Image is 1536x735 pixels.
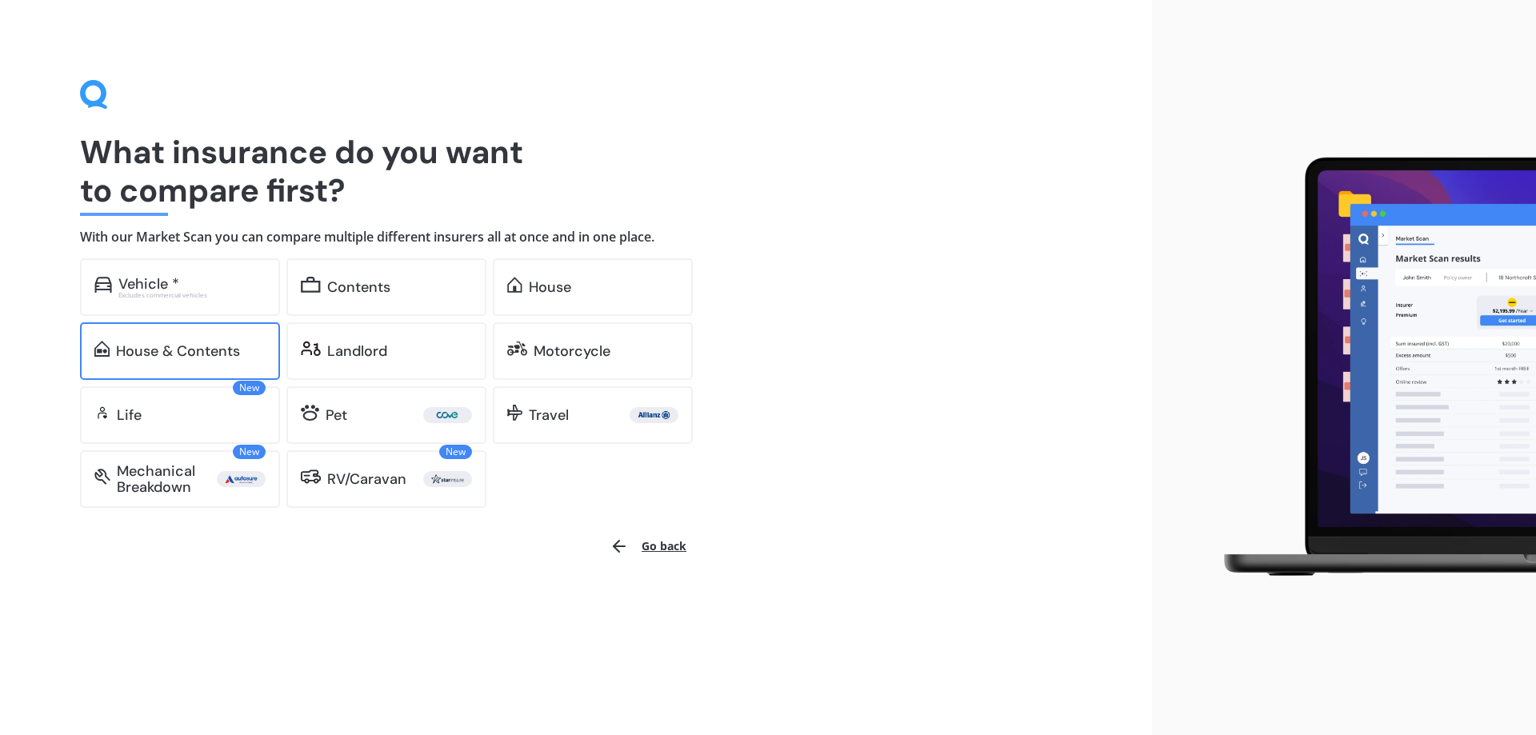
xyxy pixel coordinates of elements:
[1201,148,1536,588] img: laptop.webp
[94,405,110,421] img: life.f720d6a2d7cdcd3ad642.svg
[327,343,387,359] div: Landlord
[80,133,1072,210] h1: What insurance do you want to compare first?
[507,277,522,293] img: home.91c183c226a05b4dc763.svg
[80,229,1072,246] h4: With our Market Scan you can compare multiple different insurers all at once and in one place.
[94,469,110,485] img: mbi.6615ef239df2212c2848.svg
[327,279,390,295] div: Contents
[327,471,406,487] div: RV/Caravan
[426,471,469,487] img: Star.webp
[633,407,675,423] img: Allianz.webp
[529,279,571,295] div: House
[529,407,569,423] div: Travel
[301,341,321,357] img: landlord.470ea2398dcb263567d0.svg
[301,405,319,421] img: pet.71f96884985775575a0d.svg
[233,381,266,395] span: New
[301,277,321,293] img: content.01f40a52572271636b6f.svg
[117,407,142,423] div: Life
[507,405,522,421] img: travel.bdda8d6aa9c3f12c5fe2.svg
[301,469,321,485] img: rv.0245371a01b30db230af.svg
[507,341,527,357] img: motorbike.c49f395e5a6966510904.svg
[326,407,347,423] div: Pet
[117,463,217,495] div: Mechanical Breakdown
[233,445,266,459] span: New
[94,277,112,293] img: car.f15378c7a67c060ca3f3.svg
[118,292,266,298] div: Excludes commercial vehicles
[439,445,472,459] span: New
[94,341,110,357] img: home-and-contents.b802091223b8502ef2dd.svg
[534,343,610,359] div: Motorcycle
[118,276,179,292] div: Vehicle *
[220,471,262,487] img: Autosure.webp
[600,527,696,565] button: Go back
[286,386,486,444] a: Pet
[426,407,469,423] img: Cove.webp
[116,343,240,359] div: House & Contents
